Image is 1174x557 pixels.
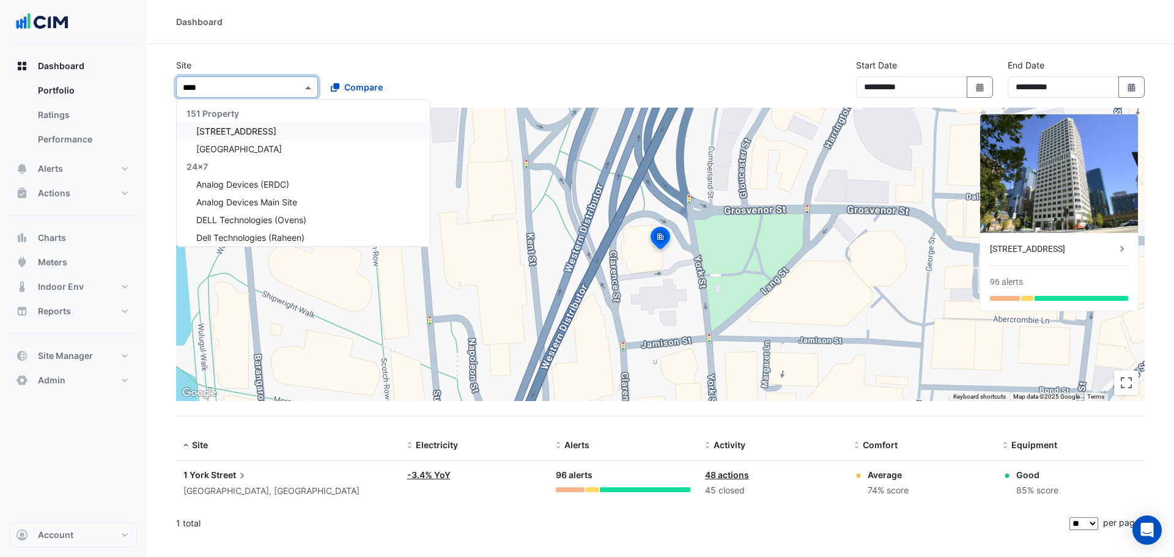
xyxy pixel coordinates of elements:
[1008,59,1044,72] label: End Date
[16,350,28,362] app-icon: Site Manager
[1016,484,1058,498] div: 85% score
[856,59,897,72] label: Start Date
[863,440,898,450] span: Comfort
[10,275,137,299] button: Indoor Env
[10,54,137,78] button: Dashboard
[556,468,690,482] div: 96 alerts
[16,281,28,293] app-icon: Indoor Env
[28,78,137,103] a: Portfolio
[38,305,71,317] span: Reports
[179,385,220,401] img: Google
[705,484,840,498] div: 45 closed
[38,232,66,244] span: Charts
[28,127,137,152] a: Performance
[16,187,28,199] app-icon: Actions
[38,529,73,541] span: Account
[1013,393,1080,400] span: Map data ©2025 Google
[10,299,137,323] button: Reports
[564,440,589,450] span: Alerts
[10,157,137,181] button: Alerts
[38,256,67,268] span: Meters
[416,440,458,450] span: Electricity
[192,440,208,450] span: Site
[176,508,1067,539] div: 1 total
[10,250,137,275] button: Meters
[868,484,909,498] div: 74% score
[16,374,28,386] app-icon: Admin
[211,468,248,482] span: Street
[196,232,305,243] span: Dell Technologies (Raheen)
[953,393,1006,401] button: Keyboard shortcuts
[647,225,674,254] img: site-pin-selected.svg
[196,215,306,225] span: DELL Technologies (Ovens)
[1103,517,1140,528] span: per page
[183,470,209,480] span: 1 York
[323,76,391,98] button: Compare
[344,81,383,94] span: Compare
[1087,393,1104,400] a: Terms (opens in new tab)
[1132,515,1162,545] div: Open Intercom Messenger
[10,344,137,368] button: Site Manager
[38,374,65,386] span: Admin
[10,368,137,393] button: Admin
[38,187,70,199] span: Actions
[407,470,451,480] a: -3.4% YoY
[16,256,28,268] app-icon: Meters
[10,181,137,205] button: Actions
[15,10,70,34] img: Company Logo
[1126,82,1137,92] fa-icon: Select Date
[10,226,137,250] button: Charts
[196,144,282,154] span: [GEOGRAPHIC_DATA]
[1016,468,1058,481] div: Good
[38,60,84,72] span: Dashboard
[714,440,745,450] span: Activity
[10,523,137,547] button: Account
[16,305,28,317] app-icon: Reports
[196,126,276,136] span: [STREET_ADDRESS]
[38,350,93,362] span: Site Manager
[176,99,430,247] ng-dropdown-panel: Options list
[868,468,909,481] div: Average
[980,114,1138,233] img: 1 York Street
[196,179,289,190] span: Analog Devices (ERDC)
[1114,371,1139,395] button: Toggle fullscreen view
[16,60,28,72] app-icon: Dashboard
[176,15,223,28] div: Dashboard
[38,163,63,175] span: Alerts
[990,243,1116,256] div: [STREET_ADDRESS]
[975,82,986,92] fa-icon: Select Date
[705,470,749,480] a: 48 actions
[10,78,137,157] div: Dashboard
[183,484,393,498] div: [GEOGRAPHIC_DATA], [GEOGRAPHIC_DATA]
[186,108,239,119] span: 151 Property
[186,161,208,172] span: 24x7
[28,103,137,127] a: Ratings
[990,276,1023,289] div: 96 alerts
[38,281,84,293] span: Indoor Env
[1011,440,1057,450] span: Equipment
[16,163,28,175] app-icon: Alerts
[16,232,28,244] app-icon: Charts
[179,385,220,401] a: Open this area in Google Maps (opens a new window)
[196,197,297,207] span: Analog Devices Main Site
[176,59,191,72] label: Site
